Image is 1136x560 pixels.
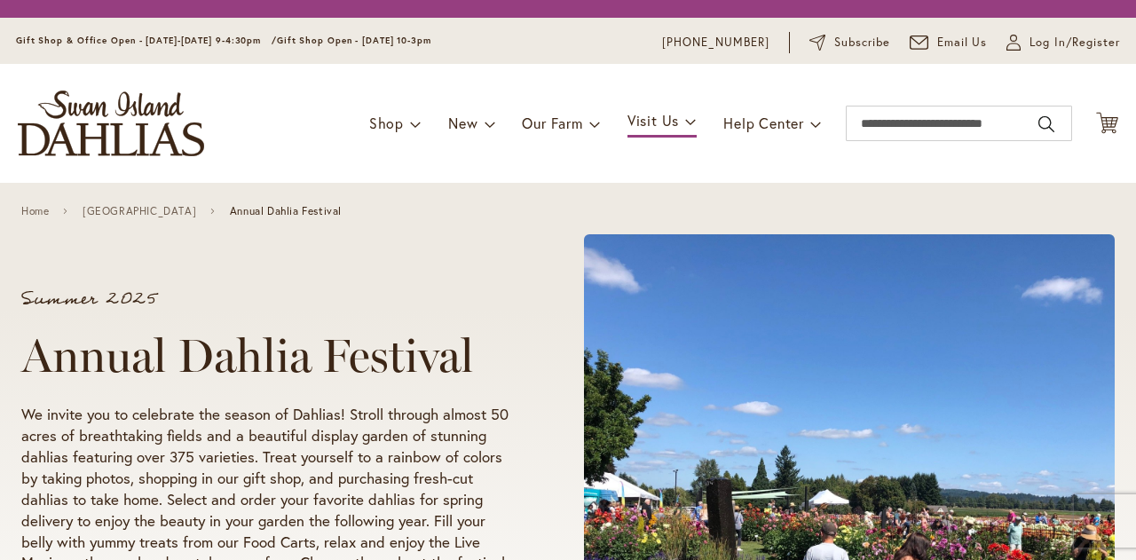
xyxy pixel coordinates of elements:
a: Log In/Register [1006,34,1120,51]
span: Gift Shop Open - [DATE] 10-3pm [277,35,431,46]
span: Our Farm [522,114,582,132]
a: store logo [18,91,204,156]
span: Log In/Register [1029,34,1120,51]
span: Gift Shop & Office Open - [DATE]-[DATE] 9-4:30pm / [16,35,277,46]
p: Summer 2025 [21,290,517,308]
a: [PHONE_NUMBER] [662,34,769,51]
span: Help Center [723,114,804,132]
a: Home [21,205,49,217]
button: Search [1038,110,1054,138]
span: Annual Dahlia Festival [230,205,342,217]
span: Email Us [937,34,988,51]
a: [GEOGRAPHIC_DATA] [83,205,196,217]
span: Subscribe [834,34,890,51]
a: Subscribe [809,34,890,51]
h1: Annual Dahlia Festival [21,329,517,383]
span: New [448,114,477,132]
span: Shop [369,114,404,132]
a: Email Us [910,34,988,51]
span: Visit Us [627,111,679,130]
